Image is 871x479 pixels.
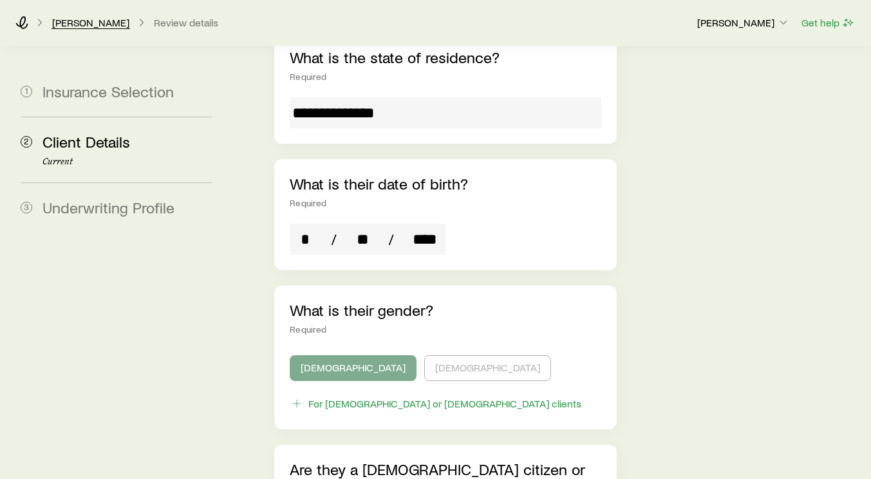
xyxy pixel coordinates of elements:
button: [DEMOGRAPHIC_DATA] [424,355,551,381]
p: [PERSON_NAME] [697,16,790,29]
button: [DEMOGRAPHIC_DATA] [290,355,417,381]
p: What is their date of birth? [290,175,601,193]
span: 1 [21,86,32,97]
div: Required [290,72,601,82]
button: [PERSON_NAME] [697,15,791,31]
span: 3 [21,202,32,213]
div: Required [290,324,601,335]
p: Current [42,157,212,167]
span: / [383,230,399,248]
button: Get help [801,15,856,30]
button: Review details [153,17,219,29]
div: Required [290,198,601,208]
a: [PERSON_NAME] [52,17,130,29]
span: / [326,230,342,248]
div: For [DEMOGRAPHIC_DATA] or [DEMOGRAPHIC_DATA] clients [308,397,581,410]
p: What is their gender? [290,301,601,319]
span: Client Details [42,132,130,151]
button: For [DEMOGRAPHIC_DATA] or [DEMOGRAPHIC_DATA] clients [290,396,582,411]
span: Insurance Selection [42,82,174,101]
span: Underwriting Profile [42,198,174,217]
p: What is the state of residence? [290,48,601,66]
span: 2 [21,136,32,148]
